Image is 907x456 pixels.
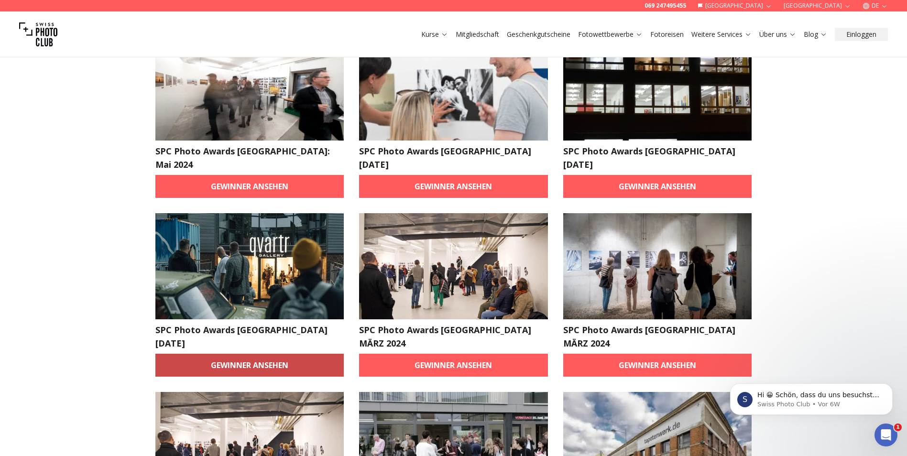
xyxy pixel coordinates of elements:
[452,28,503,41] button: Mitgliedschaft
[688,28,755,41] button: Weitere Services
[800,28,831,41] button: Blog
[155,175,344,198] a: Gewinner ansehen
[563,354,752,377] a: Gewinner ansehen
[155,323,344,350] h2: SPC Photo Awards [GEOGRAPHIC_DATA] [DATE]
[650,30,684,39] a: Fotoreisen
[835,28,888,41] button: Einloggen
[563,213,752,319] img: SPC Photo Awards STUTTGART MÄRZ 2024
[563,144,752,171] h2: SPC Photo Awards [GEOGRAPHIC_DATA] [DATE]
[574,28,646,41] button: Fotowettbewerbe
[716,363,907,430] iframe: Intercom notifications Nachricht
[359,34,548,141] img: SPC Photo Awards DRESDEN APRIL 2024
[503,28,574,41] button: Geschenkgutscheine
[563,323,752,350] h2: SPC Photo Awards [GEOGRAPHIC_DATA] MÄRZ 2024
[578,30,643,39] a: Fotowettbewerbe
[456,30,499,39] a: Mitgliedschaft
[359,323,548,350] h2: SPC Photo Awards [GEOGRAPHIC_DATA] MÄRZ 2024
[417,28,452,41] button: Kurse
[19,15,57,54] img: Swiss photo club
[359,213,548,319] img: SPC Photo Awards FRANKFURT MÄRZ 2024
[804,30,827,39] a: Blog
[645,2,686,10] a: 069 247495455
[874,423,897,446] iframe: Intercom live chat
[155,34,344,141] img: SPC Photo Awards Zürich: Mai 2024
[646,28,688,41] button: Fotoreisen
[563,175,752,198] a: Gewinner ansehen
[755,28,800,41] button: Über uns
[759,30,796,39] a: Über uns
[359,144,548,171] h2: SPC Photo Awards [GEOGRAPHIC_DATA] [DATE]
[155,213,344,319] img: SPC Photo Awards HAMBURG APRIL 2024
[563,34,752,141] img: SPC Photo Awards KÖLN APRIL 2024
[894,423,902,431] span: 1
[155,354,344,377] a: Gewinner ansehen
[507,30,570,39] a: Geschenkgutscheine
[359,354,548,377] a: Gewinner ansehen
[691,30,752,39] a: Weitere Services
[359,175,548,198] a: Gewinner ansehen
[421,30,448,39] a: Kurse
[155,144,344,171] h2: SPC Photo Awards [GEOGRAPHIC_DATA]: Mai 2024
